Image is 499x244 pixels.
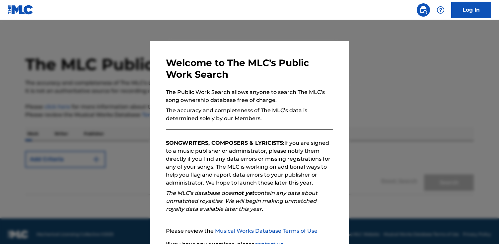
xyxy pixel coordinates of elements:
[166,107,333,122] p: The accuracy and completeness of The MLC’s data is determined solely by our Members.
[215,228,318,234] a: Musical Works Database Terms of Use
[234,190,254,196] strong: not yet
[166,88,333,104] p: The Public Work Search allows anyone to search The MLC’s song ownership database free of charge.
[166,57,333,80] h3: Welcome to The MLC's Public Work Search
[419,6,427,14] img: search
[8,5,34,15] img: MLC Logo
[417,3,430,17] a: Public Search
[166,140,284,146] strong: SONGWRITERS, COMPOSERS & LYRICISTS:
[166,190,318,212] em: The MLC’s database does contain any data about unmatched royalties. We will begin making unmatche...
[166,139,333,187] p: If you are signed to a music publisher or administrator, please notify them directly if you find ...
[451,2,491,18] a: Log In
[434,3,447,17] div: Help
[166,227,333,235] p: Please review the
[437,6,445,14] img: help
